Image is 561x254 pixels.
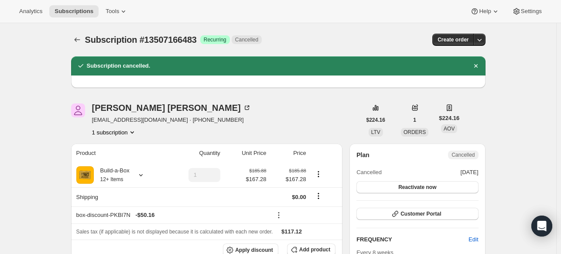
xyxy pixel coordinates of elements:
[463,233,483,247] button: Edit
[438,36,469,43] span: Create order
[311,169,325,179] button: Product actions
[400,210,441,217] span: Customer Portal
[85,35,197,45] span: Subscription #13507166483
[299,246,330,253] span: Add product
[366,117,385,124] span: $224.16
[371,129,380,135] span: LTV
[165,144,222,163] th: Quantity
[465,5,505,17] button: Help
[356,168,382,177] span: Cancelled
[92,116,251,124] span: [EMAIL_ADDRESS][DOMAIN_NAME] · [PHONE_NUMBER]
[76,166,94,184] img: product img
[92,103,251,112] div: [PERSON_NAME] [PERSON_NAME]
[14,5,48,17] button: Analytics
[106,8,119,15] span: Tools
[92,128,137,137] button: Product actions
[71,34,83,46] button: Subscriptions
[100,5,133,17] button: Tools
[356,235,469,244] h2: FREQUENCY
[71,187,166,206] th: Shipping
[479,8,491,15] span: Help
[249,168,266,173] small: $185.88
[361,114,390,126] button: $224.16
[71,103,85,117] span: Kenneth Grady
[87,62,151,70] h2: Subscription cancelled.
[432,34,474,46] button: Create order
[461,168,479,177] span: [DATE]
[469,235,478,244] span: Edit
[76,211,267,220] div: box-discount-PKBI7N
[272,175,306,184] span: $167.28
[292,194,306,200] span: $0.00
[55,8,93,15] span: Subscriptions
[439,114,459,123] span: $224.16
[356,151,369,159] h2: Plan
[71,144,166,163] th: Product
[19,8,42,15] span: Analytics
[521,8,542,15] span: Settings
[531,216,552,237] div: Open Intercom Messenger
[223,144,269,163] th: Unit Price
[398,184,436,191] span: Reactivate now
[94,166,130,184] div: Build-a-Box
[246,175,267,184] span: $167.28
[404,129,426,135] span: ORDERS
[269,144,309,163] th: Price
[444,126,455,132] span: AOV
[311,191,325,201] button: Shipping actions
[135,211,154,220] span: - $50.16
[452,151,475,158] span: Cancelled
[356,208,478,220] button: Customer Portal
[235,36,258,43] span: Cancelled
[281,228,302,235] span: $117.12
[204,36,226,43] span: Recurring
[413,117,416,124] span: 1
[76,229,273,235] span: Sales tax (if applicable) is not displayed because it is calculated with each new order.
[289,168,306,173] small: $185.88
[235,247,273,254] span: Apply discount
[507,5,547,17] button: Settings
[356,181,478,193] button: Reactivate now
[100,176,123,182] small: 12+ Items
[49,5,99,17] button: Subscriptions
[470,60,482,72] button: Dismiss notification
[408,114,421,126] button: 1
